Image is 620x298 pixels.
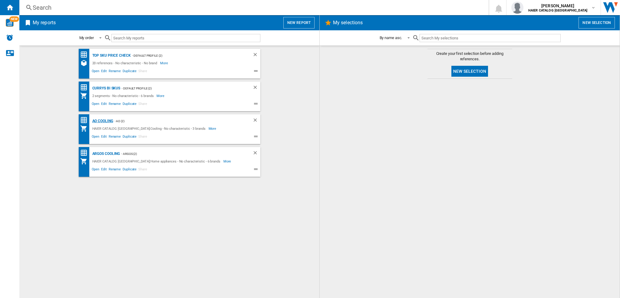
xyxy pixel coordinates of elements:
div: Argos Cooling [91,150,120,158]
div: 2 segments - No characteristic - 6 brands [91,92,157,99]
div: Delete [252,52,260,59]
span: More [223,158,232,165]
span: Edit [100,101,108,108]
div: Currys BI Skus [91,85,120,92]
div: - AO (2) [113,117,240,125]
div: Price Matrix [80,84,91,91]
span: Share [137,134,148,141]
img: profile.jpg [511,2,523,14]
span: Share [137,68,148,75]
span: Rename [108,134,122,141]
span: Open [91,101,101,108]
div: Delete [252,150,260,158]
b: HAIER CATALOG [GEOGRAPHIC_DATA] [528,8,587,12]
span: Rename [108,68,122,75]
span: NEW [9,16,19,22]
span: Create your first selection before adding references. [427,51,512,62]
button: New selection [579,17,615,28]
div: HAIER CATALOG [GEOGRAPHIC_DATA]:Home appliances - No characteristic - 6 brands [91,158,223,165]
div: - Default profile (2) [131,52,240,59]
span: Duplicate [122,101,137,108]
div: My Assortment [80,158,91,165]
div: HAIER CATALOG [GEOGRAPHIC_DATA]:Cooling - No characteristic - 3 brands [91,125,209,132]
div: Search [33,3,473,12]
div: My Assortment [80,92,91,99]
div: Price Matrix [80,149,91,157]
span: Share [137,166,148,174]
div: - Argos (2) [120,150,240,158]
div: Delete [252,117,260,125]
div: By name asc. [380,35,402,40]
div: My Assortment [80,125,91,132]
img: wise-card.svg [6,19,14,27]
div: 20 references - No characteristic - No brand [91,59,160,67]
img: alerts-logo.svg [6,34,13,41]
div: - Default profile (2) [120,85,240,92]
span: Open [91,166,101,174]
span: More [160,59,169,67]
button: New report [283,17,315,28]
span: Rename [108,166,122,174]
div: Top SKU Price Check [91,52,131,59]
span: [PERSON_NAME] [528,3,587,9]
div: My order [79,35,94,40]
span: More [209,125,217,132]
span: Duplicate [122,134,137,141]
div: Price Matrix [80,116,91,124]
button: New selection [451,66,488,77]
div: Delete [252,85,260,92]
span: Edit [100,134,108,141]
span: Open [91,68,101,75]
div: References [80,59,91,67]
input: Search My reports [111,34,260,42]
input: Search My selections [420,34,560,42]
span: Edit [100,68,108,75]
div: AO Cooling [91,117,113,125]
span: Duplicate [122,68,137,75]
div: Price Matrix [80,51,91,59]
span: Edit [100,166,108,174]
h2: My reports [31,17,57,28]
span: Rename [108,101,122,108]
span: Open [91,134,101,141]
h2: My selections [332,17,364,28]
span: More [157,92,165,99]
span: Duplicate [122,166,137,174]
span: Share [137,101,148,108]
